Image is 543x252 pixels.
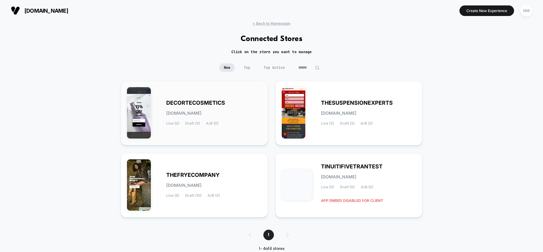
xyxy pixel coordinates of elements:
h1: Connected Stores [241,35,303,43]
img: TINUITIFIVETRANTEST [282,170,312,200]
span: TINUITIFIVETRANTEST [321,164,383,169]
img: DECORTECOSMETICS [127,87,151,139]
span: Top [239,63,255,72]
img: Visually logo [11,6,20,15]
span: [DOMAIN_NAME] [166,111,202,115]
button: NM [519,5,534,17]
span: A/B (0) [361,185,373,189]
span: Top Active [259,63,289,72]
img: THEFRYECOMPANY [127,159,151,211]
span: APP EMBED DISABLED FOR CLIENT [321,195,383,206]
span: Draft (10) [185,193,202,198]
span: Draft (2) [340,121,354,126]
span: A/B (0) [206,121,218,126]
div: 1 - 4 of 4 stores [243,246,301,251]
span: 1 [263,230,274,240]
img: edit [315,65,319,70]
span: Live (3) [321,121,334,126]
span: Draft (3) [185,121,200,126]
span: A/B (2) [360,121,373,126]
button: Create New Experience [459,5,514,16]
span: [DOMAIN_NAME] [166,183,202,187]
span: THESUSPENSIONEXPERTS [321,101,393,105]
span: A/B (3) [208,193,220,198]
span: New [219,63,235,72]
span: Live (4) [166,193,179,198]
button: [DOMAIN_NAME] [9,6,70,15]
span: [DOMAIN_NAME] [321,175,356,179]
div: NM [520,5,532,17]
span: [DOMAIN_NAME] [24,8,68,14]
span: DECORTECOSMETICS [166,101,225,105]
span: Live (0) [166,121,179,126]
h2: Click on the store you want to manage [231,49,312,54]
span: Live (0) [321,185,334,189]
span: Draft (0) [340,185,355,189]
span: [DOMAIN_NAME] [321,111,356,115]
img: THESUSPENSIONEXPERTS [282,87,306,139]
span: THEFRYECOMPANY [166,173,220,177]
span: < Back to Homepage [252,21,290,26]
